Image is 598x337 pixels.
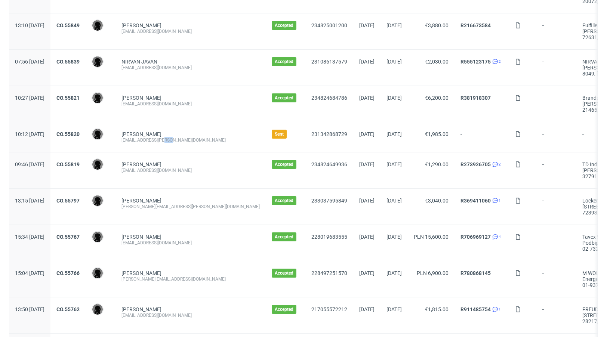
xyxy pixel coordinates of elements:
[121,198,161,204] a: [PERSON_NAME]
[499,59,501,65] span: 2
[311,270,347,276] a: 228497251570
[491,161,501,167] a: 2
[386,161,402,167] span: [DATE]
[359,161,374,167] span: [DATE]
[121,306,161,312] a: [PERSON_NAME]
[56,234,80,240] a: CO.55767
[491,59,501,65] a: 2
[15,95,44,101] span: 10:27 [DATE]
[460,270,491,276] a: R780868145
[15,270,44,276] span: 15:04 [DATE]
[15,306,44,312] span: 13:50 [DATE]
[311,131,347,137] a: 231342868729
[275,161,293,167] span: Accepted
[542,22,570,40] span: -
[359,59,374,65] span: [DATE]
[460,131,503,143] span: -
[92,159,103,170] img: Dawid Urbanowicz
[491,198,501,204] a: 1
[311,95,347,101] a: 234824684786
[311,22,347,28] a: 234825001200
[425,161,449,167] span: €1,290.00
[275,234,293,240] span: Accepted
[499,234,501,240] span: 4
[386,131,402,137] span: [DATE]
[460,161,491,167] a: R273926705
[121,101,260,107] div: [EMAIL_ADDRESS][DOMAIN_NAME]
[425,131,449,137] span: €1,985.00
[417,270,449,276] span: PLN 6,900.00
[425,306,449,312] span: €1,815.00
[425,59,449,65] span: €2,030.00
[275,306,293,312] span: Accepted
[92,20,103,31] img: Dawid Urbanowicz
[386,270,402,276] span: [DATE]
[92,304,103,315] img: Dawid Urbanowicz
[15,131,44,137] span: 10:12 [DATE]
[275,270,293,276] span: Accepted
[460,22,491,28] a: R216673584
[542,234,570,252] span: -
[425,22,449,28] span: €3,880.00
[359,22,374,28] span: [DATE]
[15,161,44,167] span: 09:46 [DATE]
[92,195,103,206] img: Dawid Urbanowicz
[359,270,374,276] span: [DATE]
[121,59,157,65] a: NIRVAN JAVAN
[425,198,449,204] span: €3,040.00
[542,306,570,324] span: -
[275,95,293,101] span: Accepted
[460,306,491,312] a: R911485754
[121,204,260,210] div: [PERSON_NAME][EMAIL_ADDRESS][PERSON_NAME][DOMAIN_NAME]
[359,95,374,101] span: [DATE]
[386,59,402,65] span: [DATE]
[460,59,491,65] a: R555123175
[121,167,260,173] div: [EMAIL_ADDRESS][DOMAIN_NAME]
[542,198,570,216] span: -
[542,161,570,179] span: -
[275,59,293,65] span: Accepted
[499,198,501,204] span: 1
[359,198,374,204] span: [DATE]
[92,56,103,67] img: Dawid Urbanowicz
[121,161,161,167] a: [PERSON_NAME]
[460,198,491,204] a: R369411060
[311,59,347,65] a: 231086137579
[460,95,491,101] a: R381918307
[121,28,260,34] div: [EMAIL_ADDRESS][DOMAIN_NAME]
[359,234,374,240] span: [DATE]
[311,198,347,204] a: 233037595849
[121,65,260,71] div: [EMAIL_ADDRESS][DOMAIN_NAME]
[121,270,161,276] a: [PERSON_NAME]
[15,22,44,28] span: 13:10 [DATE]
[491,234,501,240] a: 4
[121,22,161,28] a: [PERSON_NAME]
[15,198,44,204] span: 13:15 [DATE]
[311,161,347,167] a: 234824649936
[386,234,402,240] span: [DATE]
[311,234,347,240] a: 228019683555
[542,131,570,143] span: -
[92,93,103,103] img: Dawid Urbanowicz
[121,234,161,240] a: [PERSON_NAME]
[92,268,103,278] img: Dawid Urbanowicz
[311,306,347,312] a: 217055572212
[542,270,570,288] span: -
[92,232,103,242] img: Dawid Urbanowicz
[386,95,402,101] span: [DATE]
[386,198,402,204] span: [DATE]
[56,270,80,276] a: CO.55766
[15,234,44,240] span: 15:34 [DATE]
[275,198,293,204] span: Accepted
[414,234,449,240] span: PLN 15,600.00
[275,22,293,28] span: Accepted
[92,129,103,139] img: Dawid Urbanowicz
[56,198,80,204] a: CO.55797
[386,306,402,312] span: [DATE]
[121,276,260,282] div: [PERSON_NAME][EMAIL_ADDRESS][DOMAIN_NAME]
[56,95,80,101] a: CO.55821
[121,240,260,246] div: [EMAIL_ADDRESS][DOMAIN_NAME]
[460,234,491,240] a: R706969127
[542,59,570,77] span: -
[425,95,449,101] span: €6,200.00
